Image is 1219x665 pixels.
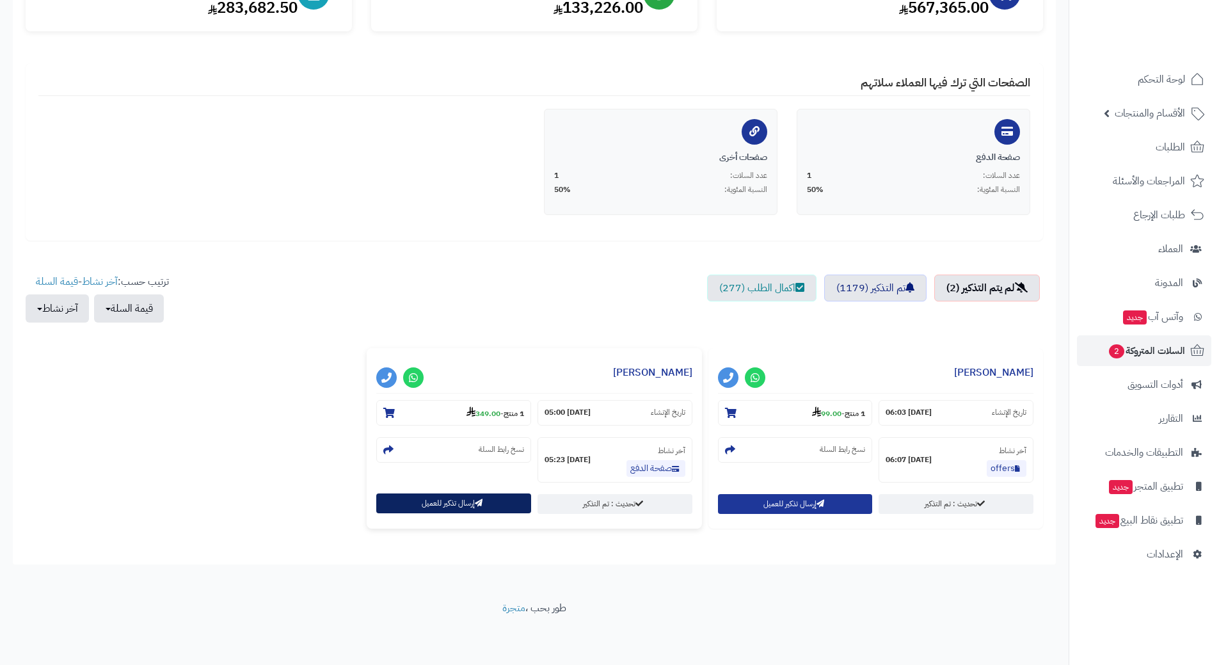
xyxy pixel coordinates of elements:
[651,407,685,418] small: تاريخ الإنشاء
[1077,335,1211,366] a: السلات المتروكة2
[36,274,78,289] a: قيمة السلة
[1109,480,1133,494] span: جديد
[718,437,873,463] section: نسخ رابط السلة
[1096,514,1119,528] span: جديد
[554,184,571,195] span: 50%
[38,76,1030,96] h4: الصفحات التي ترك فيها العملاء سلاتهم
[554,151,767,164] div: صفحات أخرى
[983,170,1020,181] span: عدد السلات:
[954,365,1033,380] a: [PERSON_NAME]
[1077,301,1211,332] a: وآتس آبجديد
[1077,200,1211,230] a: طلبات الإرجاع
[992,407,1026,418] small: تاريخ الإنشاء
[807,151,1020,164] div: صفحة الدفع
[26,275,169,323] ul: ترتيب حسب: -
[824,275,927,301] a: تم التذكير (1179)
[1147,545,1183,563] span: الإعدادات
[1155,274,1183,292] span: المدونة
[730,170,767,181] span: عدد السلات:
[707,275,817,301] a: اكمال الطلب (277)
[613,365,692,380] a: [PERSON_NAME]
[812,408,841,419] strong: 99.00
[1077,539,1211,570] a: الإعدادات
[724,184,767,195] span: النسبة المئوية:
[820,444,865,455] small: نسخ رابط السلة
[658,445,685,456] small: آخر نشاط
[94,294,164,323] button: قيمة السلة
[1127,376,1183,394] span: أدوات التسويق
[554,170,559,181] span: 1
[504,408,524,419] strong: 1 منتج
[479,444,524,455] small: نسخ رابط السلة
[807,184,824,195] span: 50%
[1122,308,1183,326] span: وآتس آب
[545,407,591,418] strong: [DATE] 05:00
[1108,477,1183,495] span: تطبيق المتجر
[1077,234,1211,264] a: العملاء
[538,494,692,514] a: تحديث : تم التذكير
[1158,240,1183,258] span: العملاء
[1159,410,1183,428] span: التقارير
[1123,310,1147,324] span: جديد
[718,400,873,426] section: 1 منتج-99.00
[987,460,1026,477] a: offers
[1133,206,1185,224] span: طلبات الإرجاع
[1156,138,1185,156] span: الطلبات
[1094,511,1183,529] span: تطبيق نقاط البيع
[376,437,531,463] section: نسخ رابط السلة
[82,274,118,289] a: آخر نشاط
[807,170,811,181] span: 1
[886,407,932,418] strong: [DATE] 06:03
[502,600,525,616] a: متجرة
[1077,268,1211,298] a: المدونة
[626,460,685,477] a: صفحة الدفع
[718,494,873,514] button: إرسال تذكير للعميل
[1109,344,1124,358] span: 2
[879,494,1033,514] a: تحديث : تم التذكير
[1132,36,1207,63] img: logo-2.png
[977,184,1020,195] span: النسبة المئوية:
[1077,166,1211,196] a: المراجعات والأسئلة
[26,294,89,323] button: آخر نشاط
[466,406,524,419] small: -
[466,408,500,419] strong: 349.00
[1077,403,1211,434] a: التقارير
[999,445,1026,456] small: آخر نشاط
[1077,505,1211,536] a: تطبيق نقاط البيعجديد
[1105,444,1183,461] span: التطبيقات والخدمات
[812,406,865,419] small: -
[1113,172,1185,190] span: المراجعات والأسئلة
[376,493,531,513] button: إرسال تذكير للعميل
[845,408,865,419] strong: 1 منتج
[1077,132,1211,163] a: الطلبات
[376,400,531,426] section: 1 منتج-349.00
[934,275,1040,301] a: لم يتم التذكير (2)
[1077,369,1211,400] a: أدوات التسويق
[1108,342,1185,360] span: السلات المتروكة
[545,454,591,465] strong: [DATE] 05:23
[1077,471,1211,502] a: تطبيق المتجرجديد
[1138,70,1185,88] span: لوحة التحكم
[1115,104,1185,122] span: الأقسام والمنتجات
[1077,437,1211,468] a: التطبيقات والخدمات
[1077,64,1211,95] a: لوحة التحكم
[886,454,932,465] strong: [DATE] 06:07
